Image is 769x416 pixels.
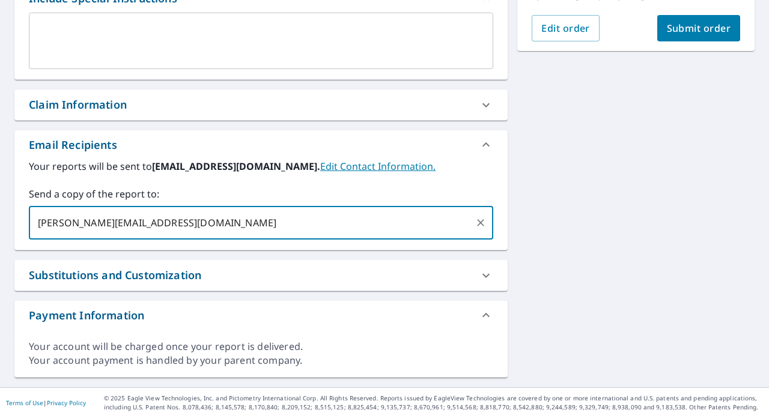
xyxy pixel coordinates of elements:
button: Submit order [657,15,741,41]
div: Substitutions and Customization [29,267,201,283]
div: Email Recipients [29,137,117,153]
div: Payment Information [14,301,508,330]
button: Clear [472,214,489,231]
a: Privacy Policy [47,399,86,407]
button: Edit order [532,15,600,41]
label: Send a copy of the report to: [29,187,493,201]
a: Terms of Use [6,399,43,407]
span: Submit order [667,22,731,35]
a: EditContactInfo [320,160,436,173]
div: Payment Information [29,307,144,324]
p: | [6,399,86,406]
div: Your account will be charged once your report is delivered. [29,340,493,354]
label: Your reports will be sent to [29,159,493,173]
div: Substitutions and Customization [14,260,508,291]
div: Your account payment is handled by your parent company. [29,354,493,367]
div: Claim Information [29,97,127,113]
span: Edit order [541,22,590,35]
b: [EMAIL_ADDRESS][DOMAIN_NAME]. [152,160,320,173]
div: Claim Information [14,89,508,120]
div: Email Recipients [14,130,508,159]
p: © 2025 Eagle View Technologies, Inc. and Pictometry International Corp. All Rights Reserved. Repo... [104,394,763,412]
